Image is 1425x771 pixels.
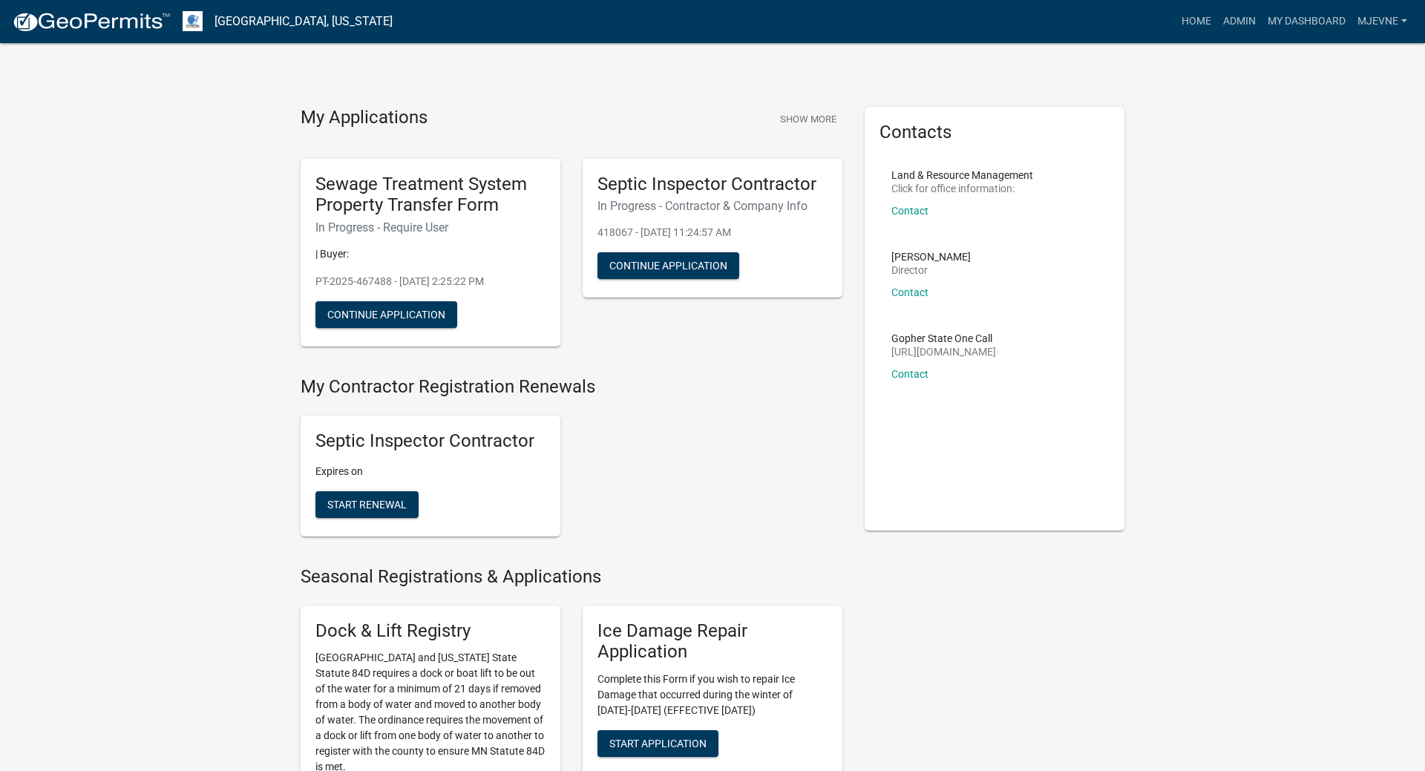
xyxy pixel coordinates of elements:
a: MJevne [1352,7,1413,36]
h5: Sewage Treatment System Property Transfer Form [315,174,546,217]
h5: Septic Inspector Contractor [597,174,828,195]
p: [PERSON_NAME] [891,252,971,262]
p: Director [891,265,971,275]
button: Show More [774,107,842,131]
h5: Ice Damage Repair Application [597,620,828,663]
h5: Septic Inspector Contractor [315,430,546,452]
a: [GEOGRAPHIC_DATA], [US_STATE] [214,9,393,34]
p: 418067 - [DATE] 11:24:57 AM [597,225,828,240]
wm-registration-list-section: My Contractor Registration Renewals [301,376,842,548]
a: Contact [891,286,928,298]
button: Start Renewal [315,491,419,518]
p: Gopher State One Call [891,333,996,344]
p: Expires on [315,464,546,479]
p: Click for office information: [891,183,1033,194]
button: Continue Application [597,252,739,279]
img: Otter Tail County, Minnesota [183,11,203,31]
h4: My Contractor Registration Renewals [301,376,842,398]
a: Home [1176,7,1217,36]
a: My Dashboard [1262,7,1352,36]
p: Land & Resource Management [891,170,1033,180]
p: PT-2025-467488 - [DATE] 2:25:22 PM [315,274,546,289]
h6: In Progress - Require User [315,220,546,234]
button: Start Application [597,730,718,757]
a: Contact [891,205,928,217]
p: Complete this Form if you wish to repair Ice Damage that occurred during the winter of [DATE]-[DA... [597,672,828,718]
a: Admin [1217,7,1262,36]
h4: My Applications [301,107,427,129]
span: Start Application [609,738,707,749]
h5: Contacts [879,122,1110,143]
h6: In Progress - Contractor & Company Info [597,199,828,213]
p: [URL][DOMAIN_NAME] [891,347,996,357]
span: Start Renewal [327,498,407,510]
h4: Seasonal Registrations & Applications [301,566,842,588]
button: Continue Application [315,301,457,328]
a: Contact [891,368,928,380]
h5: Dock & Lift Registry [315,620,546,642]
p: | Buyer: [315,246,546,262]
